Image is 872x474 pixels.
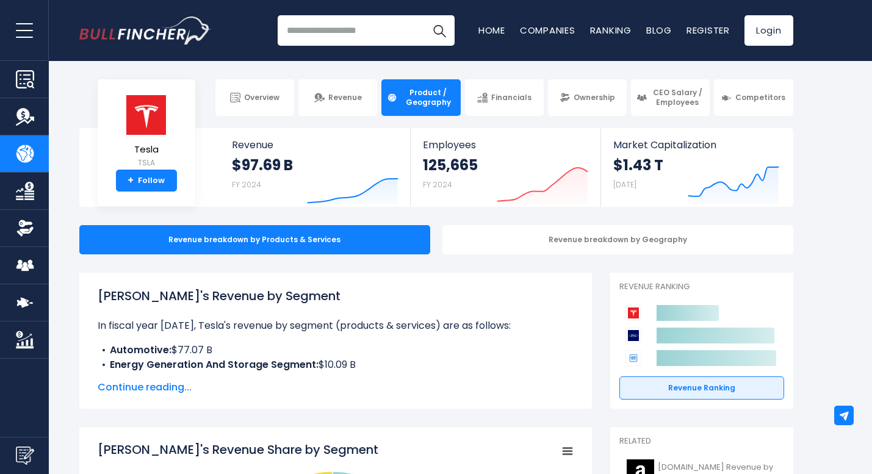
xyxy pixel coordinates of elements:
[124,94,168,170] a: Tesla TSLA
[491,93,531,102] span: Financials
[98,380,574,395] span: Continue reading...
[381,79,460,116] a: Product / Geography
[520,24,575,37] a: Companies
[590,24,632,37] a: Ranking
[735,93,785,102] span: Competitors
[79,16,211,45] a: Go to homepage
[601,128,791,207] a: Market Capitalization $1.43 T [DATE]
[298,79,377,116] a: Revenue
[328,93,362,102] span: Revenue
[625,350,641,366] img: General Motors Company competitors logo
[686,24,730,37] a: Register
[232,139,398,151] span: Revenue
[646,24,672,37] a: Blog
[613,139,779,151] span: Market Capitalization
[79,16,211,45] img: Bullfincher logo
[613,156,663,174] strong: $1.43 T
[98,287,574,305] h1: [PERSON_NAME]'s Revenue by Segment
[401,88,455,107] span: Product / Geography
[98,318,574,333] p: In fiscal year [DATE], Tesla's revenue by segment (products & services) are as follows:
[16,219,34,237] img: Ownership
[714,79,793,116] a: Competitors
[613,179,636,190] small: [DATE]
[79,225,430,254] div: Revenue breakdown by Products & Services
[98,343,574,357] li: $77.07 B
[619,436,784,447] p: Related
[619,376,784,400] a: Revenue Ranking
[232,156,293,174] strong: $97.69 B
[110,343,171,357] b: Automotive:
[220,128,411,207] a: Revenue $97.69 B FY 2024
[98,357,574,372] li: $10.09 B
[574,93,615,102] span: Ownership
[631,79,710,116] a: CEO Salary / Employees
[244,93,279,102] span: Overview
[411,128,600,207] a: Employees 125,665 FY 2024
[125,157,168,168] small: TSLA
[625,328,641,343] img: Ford Motor Company competitors logo
[423,156,478,174] strong: 125,665
[215,79,294,116] a: Overview
[650,88,704,107] span: CEO Salary / Employees
[125,145,168,155] span: Tesla
[424,15,455,46] button: Search
[116,170,177,192] a: +Follow
[744,15,793,46] a: Login
[548,79,627,116] a: Ownership
[110,357,319,372] b: Energy Generation And Storage Segment:
[625,305,641,321] img: Tesla competitors logo
[232,179,261,190] small: FY 2024
[423,139,588,151] span: Employees
[128,175,134,186] strong: +
[619,282,784,292] p: Revenue Ranking
[478,24,505,37] a: Home
[423,179,452,190] small: FY 2024
[465,79,544,116] a: Financials
[98,441,378,458] tspan: [PERSON_NAME]'s Revenue Share by Segment
[442,225,793,254] div: Revenue breakdown by Geography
